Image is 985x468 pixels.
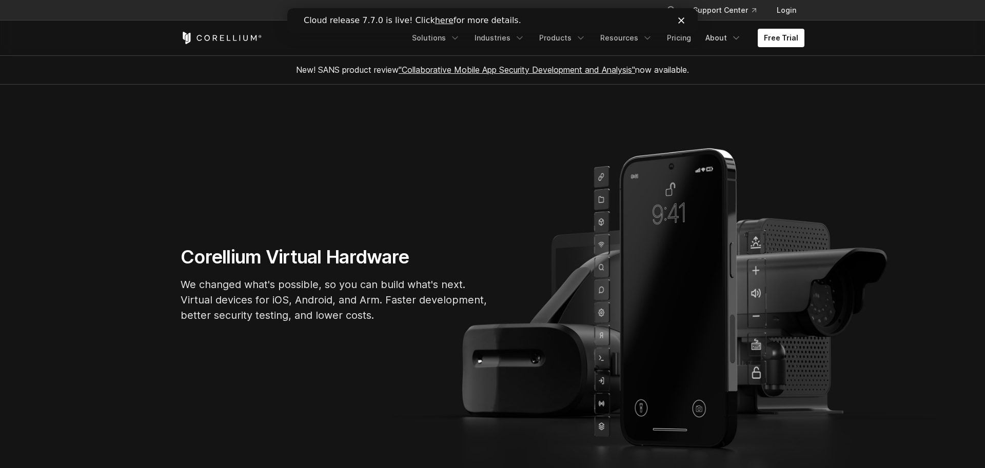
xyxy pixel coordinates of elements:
[181,277,488,323] p: We changed what's possible, so you can build what's next. Virtual devices for iOS, Android, and A...
[654,1,804,19] div: Navigation Menu
[287,8,698,33] iframe: Intercom live chat banner
[296,65,689,75] span: New! SANS product review now available.
[399,65,635,75] a: "Collaborative Mobile App Security Development and Analysis"
[594,29,659,47] a: Resources
[181,246,488,269] h1: Corellium Virtual Hardware
[391,9,401,15] div: Close
[699,29,747,47] a: About
[406,29,804,47] div: Navigation Menu
[685,1,764,19] a: Support Center
[468,29,531,47] a: Industries
[758,29,804,47] a: Free Trial
[181,32,262,44] a: Corellium Home
[406,29,466,47] a: Solutions
[533,29,592,47] a: Products
[661,29,697,47] a: Pricing
[769,1,804,19] a: Login
[662,1,681,19] button: Search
